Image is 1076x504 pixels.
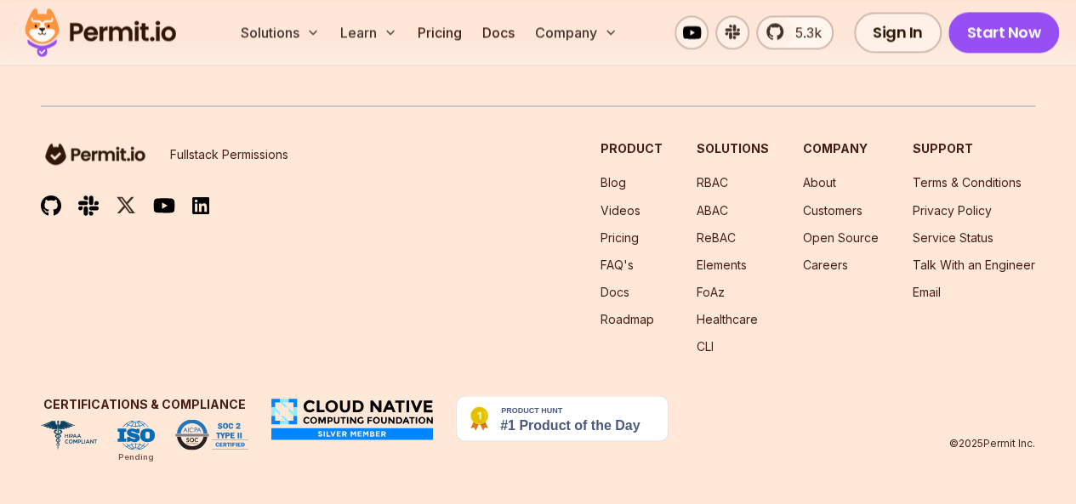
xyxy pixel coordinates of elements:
[803,229,879,244] a: Open Source
[333,15,404,49] button: Learn
[41,140,150,167] img: logo
[697,202,728,217] a: ABAC
[475,15,521,49] a: Docs
[949,436,1035,450] p: © 2025 Permit Inc.
[913,202,992,217] a: Privacy Policy
[601,140,663,157] h3: Product
[697,175,728,190] a: RBAC
[697,229,736,244] a: ReBAC
[913,229,993,244] a: Service Status
[854,12,942,53] a: Sign In
[601,202,640,217] a: Videos
[528,15,624,49] button: Company
[78,194,99,217] img: slack
[41,395,248,412] h3: Certifications & Compliance
[913,175,1022,190] a: Terms & Conditions
[41,195,61,216] img: github
[601,257,634,271] a: FAQ's
[803,257,848,271] a: Careers
[948,12,1060,53] a: Start Now
[411,15,469,49] a: Pricing
[756,15,834,49] a: 5.3k
[913,140,1035,157] h3: Support
[17,3,184,61] img: Permit logo
[117,420,155,450] img: ISO
[116,195,136,216] img: twitter
[913,284,941,298] a: Email
[118,450,154,463] div: Pending
[456,395,669,441] img: Permit.io - Never build permissions again | Product Hunt
[697,284,725,298] a: FoAz
[803,175,836,190] a: About
[601,229,639,244] a: Pricing
[803,140,879,157] h3: Company
[601,311,654,326] a: Roadmap
[697,257,747,271] a: Elements
[601,175,626,190] a: Blog
[41,420,97,450] img: HIPAA
[697,311,758,326] a: Healthcare
[153,195,175,215] img: youtube
[601,284,629,298] a: Docs
[913,257,1035,271] a: Talk With an Engineer
[697,140,769,157] h3: Solutions
[697,338,714,353] a: CLI
[170,146,288,163] p: Fullstack Permissions
[234,15,327,49] button: Solutions
[175,419,248,450] img: SOC
[785,22,822,42] span: 5.3k
[192,195,209,215] img: linkedin
[803,202,863,217] a: Customers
